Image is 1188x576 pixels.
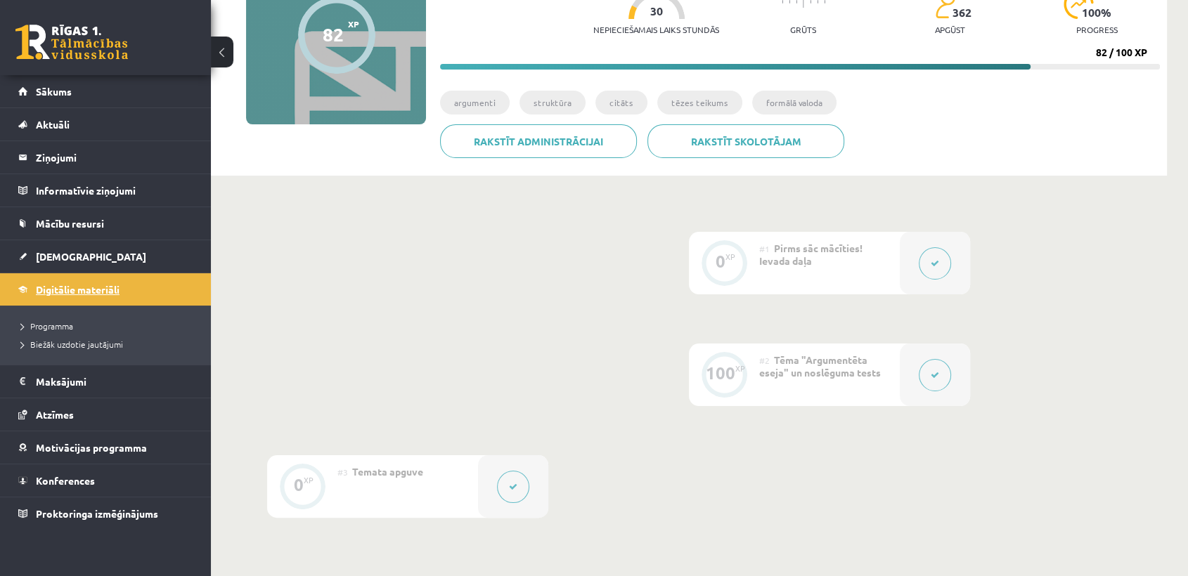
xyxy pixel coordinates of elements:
[725,253,735,261] div: XP
[21,339,123,350] span: Biežāk uzdotie jautājumi
[18,108,193,140] a: Aktuāli
[36,141,193,174] legend: Ziņojumi
[18,464,193,497] a: Konferences
[36,250,146,263] span: [DEMOGRAPHIC_DATA]
[352,465,423,478] span: Temata apguve
[36,118,70,131] span: Aktuāli
[348,19,359,29] span: XP
[18,207,193,240] a: Mācību resursi
[650,5,663,18] span: 30
[36,474,95,487] span: Konferences
[36,441,147,454] span: Motivācijas programma
[36,174,193,207] legend: Informatīvie ziņojumi
[595,91,647,114] li: citāts
[18,497,193,530] a: Proktoringa izmēģinājums
[519,91,586,114] li: struktūra
[337,466,348,478] span: #3
[440,91,510,114] li: argumenti
[18,398,193,431] a: Atzīmes
[36,217,104,230] span: Mācību resursi
[36,365,193,398] legend: Maksājumi
[18,75,193,107] a: Sākums
[647,124,844,158] a: Rakstīt skolotājam
[759,243,770,254] span: #1
[706,367,735,379] div: 100
[716,255,725,268] div: 0
[657,91,742,114] li: tēzes teikums
[15,25,128,60] a: Rīgas 1. Tālmācības vidusskola
[21,338,197,351] a: Biežāk uzdotie jautājumi
[735,365,745,372] div: XP
[790,25,816,34] p: Grūts
[953,6,971,19] span: 362
[18,141,193,174] a: Ziņojumi
[759,242,863,267] span: Pirms sāc mācīties! Ievada daļa
[36,408,74,421] span: Atzīmes
[36,283,120,296] span: Digitālie materiāli
[294,478,304,491] div: 0
[323,24,344,45] div: 82
[1076,25,1118,34] p: progress
[36,507,158,520] span: Proktoringa izmēģinājums
[593,25,719,34] p: Nepieciešamais laiks stundās
[1082,6,1112,19] span: 100 %
[440,124,637,158] a: Rakstīt administrācijai
[18,174,193,207] a: Informatīvie ziņojumi
[18,273,193,306] a: Digitālie materiāli
[759,355,770,366] span: #2
[21,320,73,332] span: Programma
[18,431,193,464] a: Motivācijas programma
[752,91,837,114] li: formālā valoda
[935,25,965,34] p: apgūst
[21,320,197,332] a: Programma
[304,476,314,484] div: XP
[18,365,193,398] a: Maksājumi
[759,353,881,379] span: Tēma "Argumentēta eseja" un noslēguma tests
[36,85,72,98] span: Sākums
[18,240,193,273] a: [DEMOGRAPHIC_DATA]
